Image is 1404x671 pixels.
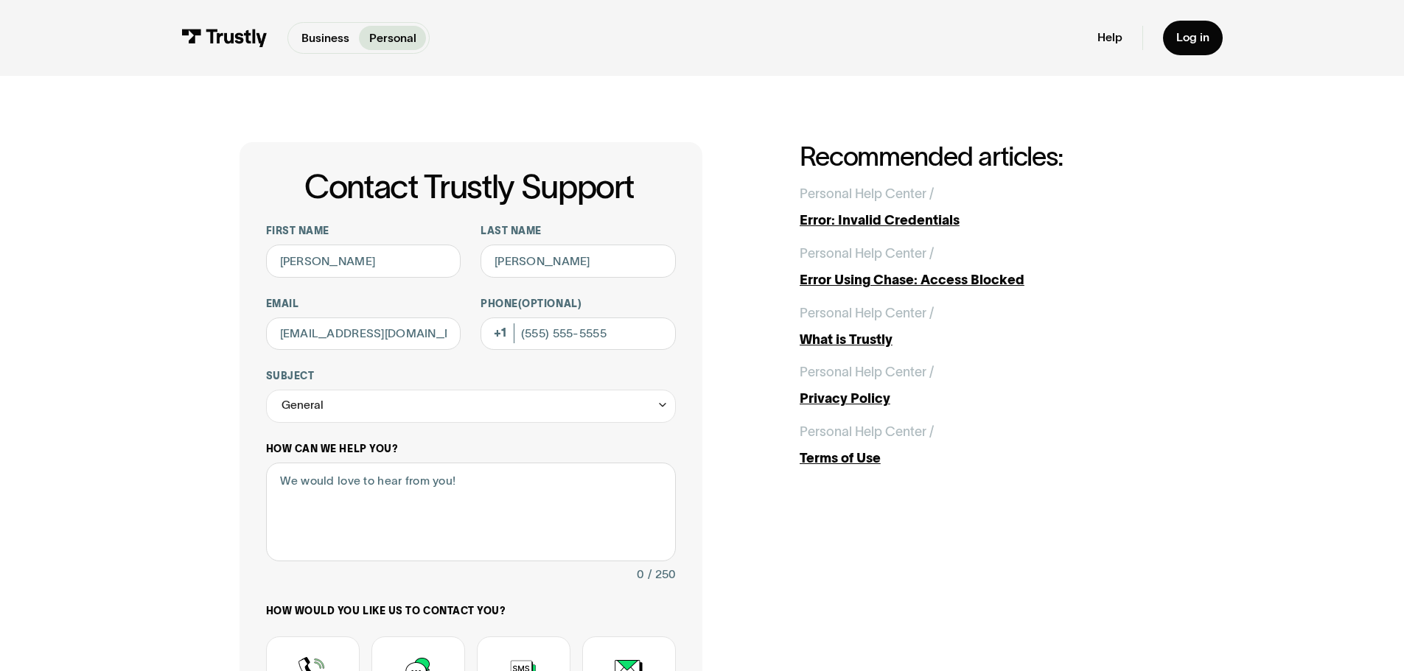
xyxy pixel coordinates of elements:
[800,244,1165,290] a: Personal Help Center /Error Using Chase: Access Blocked
[481,245,676,278] input: Howard
[800,142,1165,171] h2: Recommended articles:
[266,443,676,456] label: How can we help you?
[266,298,461,311] label: Email
[266,605,676,618] label: How would you like us to contact you?
[266,225,461,238] label: First name
[800,389,1165,409] div: Privacy Policy
[266,390,676,423] div: General
[648,565,676,585] div: / 250
[637,565,644,585] div: 0
[481,298,676,311] label: Phone
[800,184,1165,231] a: Personal Help Center /Error: Invalid Credentials
[1176,30,1209,45] div: Log in
[282,396,324,415] div: General
[359,26,426,50] a: Personal
[800,211,1165,231] div: Error: Invalid Credentials
[481,317,676,351] input: (555) 555-5555
[301,29,349,47] p: Business
[800,270,1165,290] div: Error Using Chase: Access Blocked
[800,303,1165,350] a: Personal Help Center /What is Trustly
[518,298,581,309] span: (Optional)
[800,244,934,264] div: Personal Help Center /
[266,245,461,278] input: Alex
[800,422,1165,468] a: Personal Help Center /Terms of Use
[800,184,934,204] div: Personal Help Center /
[263,169,676,205] h1: Contact Trustly Support
[266,370,676,383] label: Subject
[800,303,934,323] div: Personal Help Center /
[800,422,934,442] div: Personal Help Center /
[800,449,1165,468] div: Terms of Use
[1163,21,1223,55] a: Log in
[800,362,1165,409] a: Personal Help Center /Privacy Policy
[481,225,676,238] label: Last name
[800,330,1165,350] div: What is Trustly
[291,26,359,50] a: Business
[266,317,461,351] input: alex@mail.com
[369,29,416,47] p: Personal
[800,362,934,382] div: Personal Help Center /
[181,29,268,47] img: Trustly Logo
[1097,30,1122,45] a: Help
